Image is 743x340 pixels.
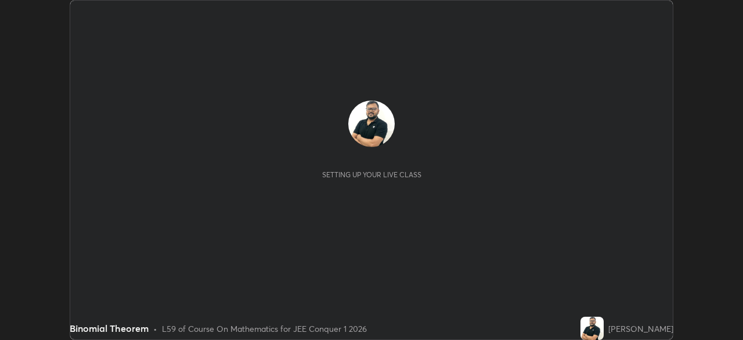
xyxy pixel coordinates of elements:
[608,323,673,335] div: [PERSON_NAME]
[322,170,421,179] div: Setting up your live class
[70,321,149,335] div: Binomial Theorem
[348,101,395,147] img: f98899dc132a48bf82b1ca03f1bb1e20.jpg
[580,317,604,340] img: f98899dc132a48bf82b1ca03f1bb1e20.jpg
[162,323,367,335] div: L59 of Course On Mathematics for JEE Conquer 1 2026
[153,323,157,335] div: •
